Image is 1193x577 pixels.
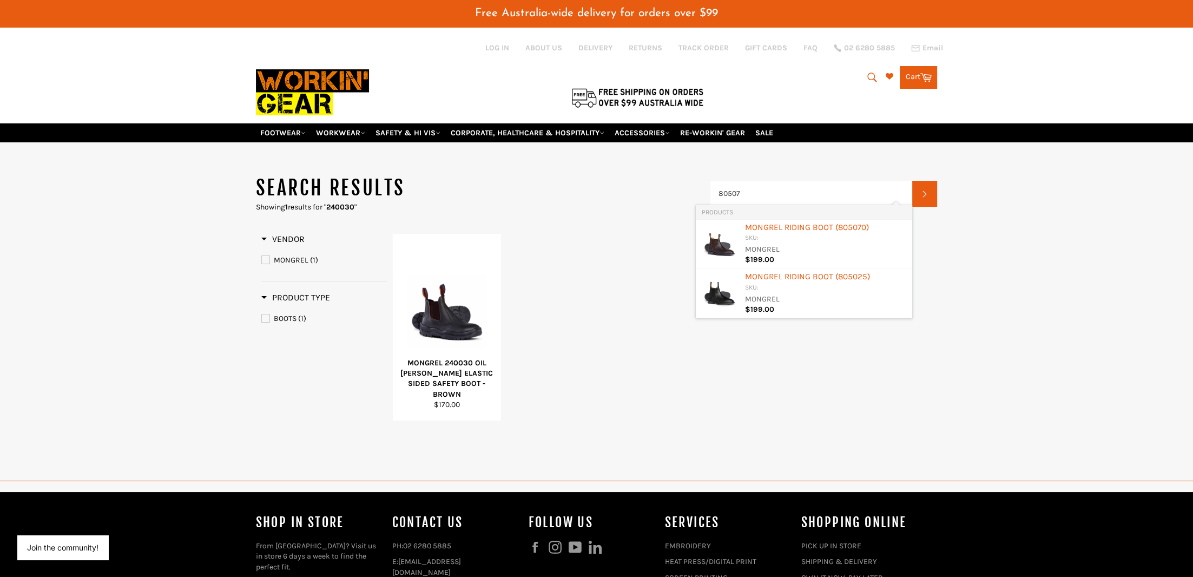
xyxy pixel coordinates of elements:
[801,514,927,532] h4: SHOPPING ONLINE
[310,255,318,265] span: (1)
[665,541,711,550] a: EMBROIDERY
[485,43,509,53] a: Log in
[696,268,912,318] li: Products: MONGREL RIDING BOOT (805025)
[392,234,502,421] a: MONGREL 240030 OIL KIP ELASTIC SIDED SAFETY BOOT - BROWNMONGREL 240030 OIL [PERSON_NAME] ELASTIC ...
[403,541,451,550] a: 02 6280 5885
[744,223,907,234] div: MONGREL RIDING BOOT ( 70)
[801,557,877,566] a: SHIPPING & DELIVERY
[665,514,790,532] h4: services
[475,8,718,19] span: Free Australia-wide delivery for orders over $99
[751,123,777,142] a: SALE
[838,272,857,281] b: 8050
[710,181,913,207] input: Search
[744,255,774,264] span: $199.00
[922,44,943,52] span: Email
[665,557,756,566] a: HEAT PRESS/DIGITAL PRINT
[844,44,895,52] span: 02 6280 5885
[610,123,674,142] a: ACCESSORIES
[399,358,495,399] div: MONGREL 240030 OIL [PERSON_NAME] ELASTIC SIDED SAFETY BOOT - BROWN
[676,123,749,142] a: RE-WORKIN' GEAR
[529,514,654,532] h4: Follow us
[256,202,710,212] p: Showing results for " "
[27,543,98,552] button: Join the community!
[678,43,729,53] a: TRACK ORDER
[392,541,518,551] p: PH:
[392,514,518,532] h4: Contact Us
[326,202,354,212] strong: 240030
[256,541,381,572] p: From [GEOGRAPHIC_DATA]? Visit us in store 6 days a week to find the perfect fit.
[256,514,381,532] h4: Shop In Store
[285,202,288,212] strong: 1
[446,123,609,142] a: CORPORATE, HEALTHCARE & HOSPITALITY
[274,255,308,265] span: MONGREL
[696,219,912,269] li: Products: MONGREL RIDING BOOT (805070)
[744,272,907,283] div: MONGREL RIDING BOOT ( 25)
[744,283,907,293] div: SKU:
[696,205,912,219] li: Products
[261,254,387,266] a: MONGREL
[701,274,739,312] img: 805025_Hero_new_200x.jpg
[578,43,612,53] a: DELIVERY
[744,294,907,305] div: MONGREL
[371,123,445,142] a: SAFETY & HI VIS
[256,175,710,202] h1: Search results
[525,43,562,53] a: ABOUT US
[312,123,370,142] a: WORKWEAR
[256,123,310,142] a: FOOTWEAR
[801,541,861,550] a: PICK UP IN STORE
[261,234,305,245] h3: Vendor
[256,62,369,123] img: Workin Gear leaders in Workwear, Safety Boots, PPE, Uniforms. Australia's No.1 in Workwear
[744,233,907,244] div: SKU:
[803,43,818,53] a: FAQ
[274,314,296,323] span: BOOTS
[744,244,907,255] div: MONGREL
[900,66,937,89] a: Cart
[261,313,387,325] a: BOOTS
[261,292,330,303] h3: Product Type
[745,43,787,53] a: GIFT CARDS
[570,86,705,109] img: Flat $9.95 shipping Australia wide
[744,305,774,314] span: $199.00
[392,557,461,576] a: [EMAIL_ADDRESS][DOMAIN_NAME]
[911,44,943,53] a: Email
[838,222,857,232] b: 8050
[834,44,895,52] a: 02 6280 5885
[261,234,305,244] span: Vendor
[629,43,662,53] a: RETURNS
[298,314,306,323] span: (1)
[701,225,739,263] img: 805070_Hero-1_200x.jpg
